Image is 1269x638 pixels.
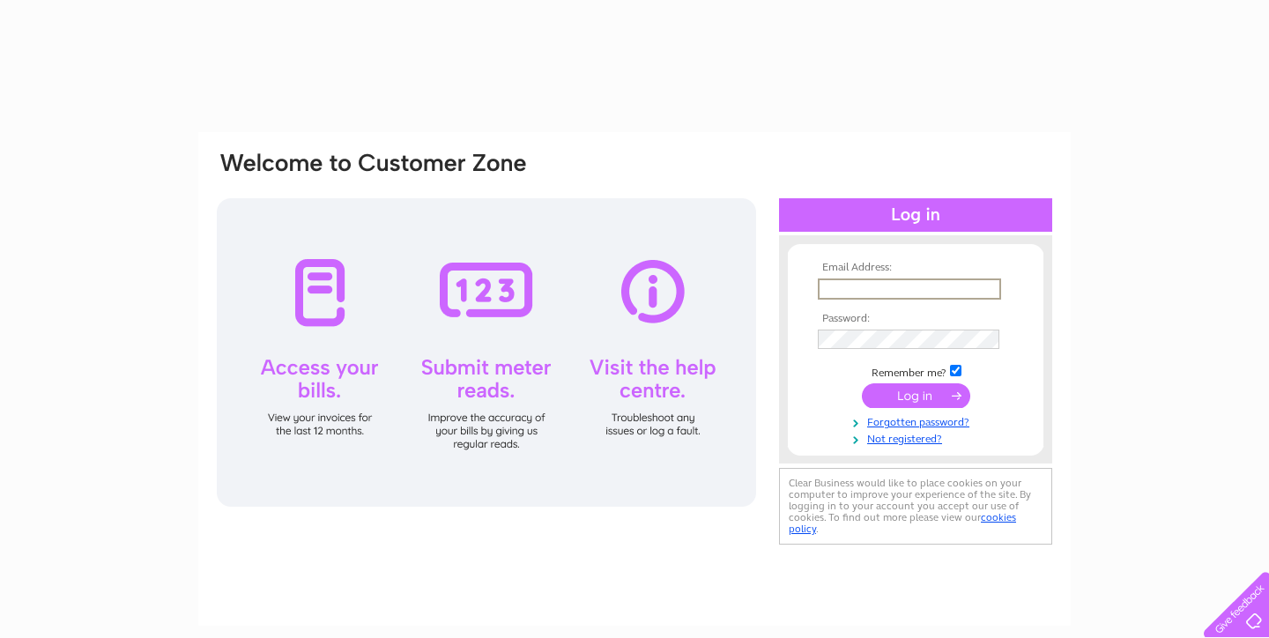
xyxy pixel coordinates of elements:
[813,313,1018,325] th: Password:
[862,383,970,408] input: Submit
[818,412,1018,429] a: Forgotten password?
[813,362,1018,380] td: Remember me?
[818,429,1018,446] a: Not registered?
[789,511,1016,535] a: cookies policy
[779,468,1052,545] div: Clear Business would like to place cookies on your computer to improve your experience of the sit...
[813,262,1018,274] th: Email Address:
